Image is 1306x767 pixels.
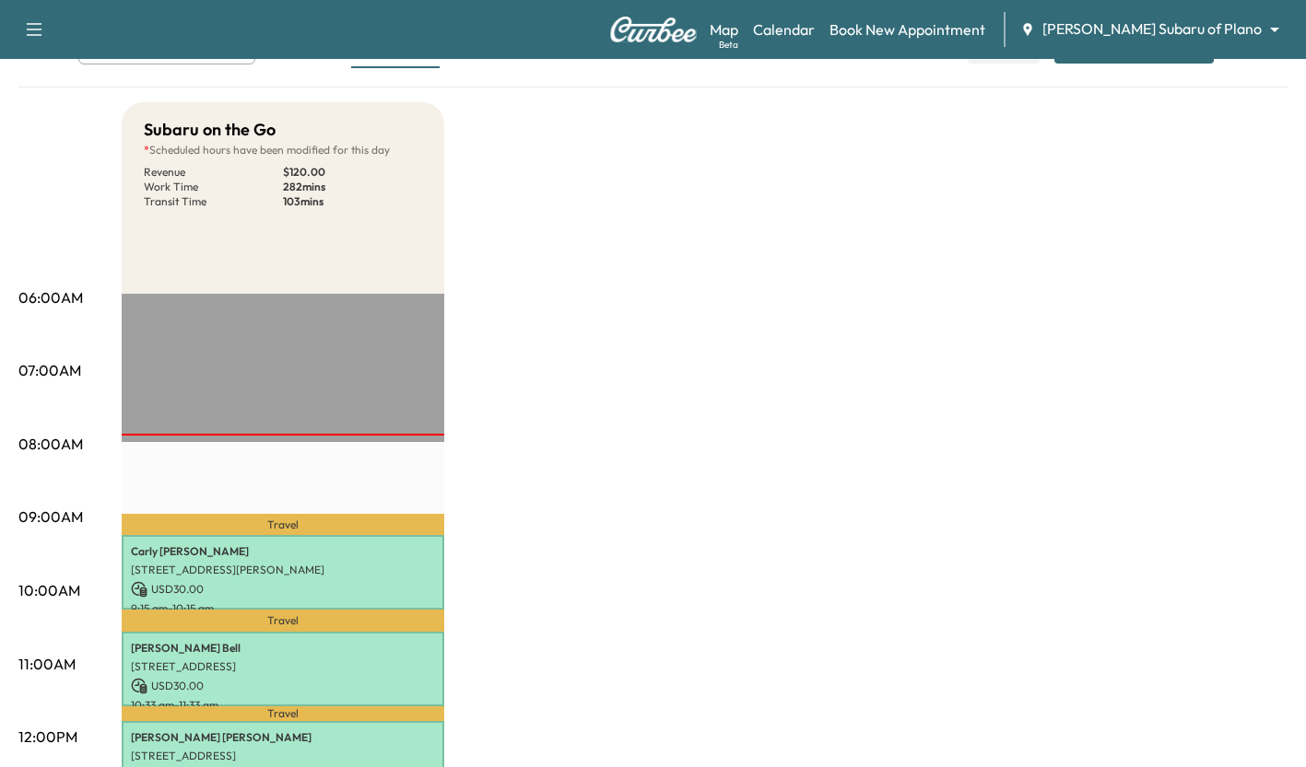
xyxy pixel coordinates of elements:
span: [PERSON_NAME] Subaru of Plano [1042,18,1262,40]
p: 10:00AM [18,579,80,601]
p: Scheduled hours have been modified for this day [144,143,422,157]
p: 07:00AM [18,359,81,381]
p: Travel [122,706,444,721]
p: Transit Time [144,194,283,209]
p: $ 120.00 [283,165,422,180]
p: 103 mins [283,194,422,209]
p: [STREET_ADDRESS] [131,749,435,763]
p: 11:00AM [18,653,76,675]
p: [PERSON_NAME] Bell [131,641,435,656]
p: 9:15 am - 10:15 am [131,601,435,616]
a: MapBeta [710,18,738,41]
div: Beta [719,38,738,52]
p: [STREET_ADDRESS] [131,659,435,674]
p: Work Time [144,180,283,194]
p: Revenue [144,165,283,180]
p: Travel [122,514,444,535]
h5: Subaru on the Go [144,117,276,143]
p: Carly [PERSON_NAME] [131,544,435,559]
p: USD 30.00 [131,581,435,598]
img: Curbee Logo [609,17,698,42]
p: [STREET_ADDRESS][PERSON_NAME] [131,563,435,577]
p: [PERSON_NAME] [PERSON_NAME] [131,730,435,745]
p: 08:00AM [18,433,83,455]
p: 10:33 am - 11:33 am [131,698,435,713]
a: Calendar [753,18,815,41]
p: USD 30.00 [131,678,435,694]
p: 12:00PM [18,726,77,748]
p: 06:00AM [18,286,83,308]
a: Book New Appointment [829,18,985,41]
p: 282 mins [283,180,422,194]
p: 09:00AM [18,506,83,528]
p: Travel [122,610,444,632]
